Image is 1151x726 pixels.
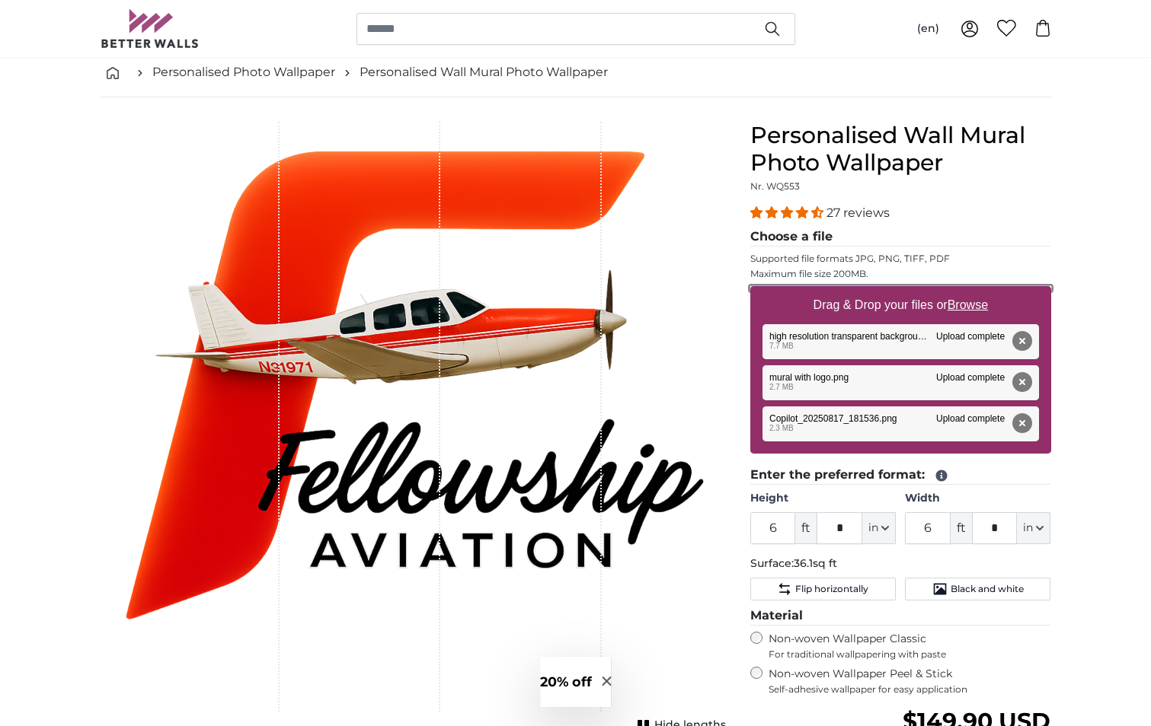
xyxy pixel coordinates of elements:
[905,491,1050,506] label: Width
[101,48,1051,97] nav: breadcrumbs
[750,253,1051,265] p: Supported file formats JPG, PNG, TIFF, PDF
[769,667,1051,696] label: Non-woven Wallpaper Peel & Stick
[769,683,1051,696] span: Self-adhesive wallpaper for easy application
[101,9,200,48] img: Betterwalls
[1023,521,1033,536] span: in
[948,298,988,311] u: Browse
[750,556,1051,572] p: Surface:
[360,63,608,81] a: Personalised Wall Mural Photo Wallpaper
[795,583,868,595] span: Flip horizontally
[769,632,1051,661] label: Non-woven Wallpaper Classic
[152,63,335,81] a: Personalised Photo Wallpaper
[905,15,951,43] button: (en)
[862,512,896,544] button: in
[750,607,1051,626] legend: Material
[750,268,1051,280] p: Maximum file size 200MB.
[769,648,1051,661] span: For traditional wallpapering with paste
[750,228,1051,247] legend: Choose a file
[750,578,896,600] button: Flip horizontally
[750,491,896,506] label: Height
[868,521,878,536] span: in
[807,290,993,320] label: Drag & Drop your files or
[750,180,800,192] span: Nr. WQ553
[826,205,890,220] span: 27 reviews
[795,512,817,544] span: ft
[951,512,972,544] span: ft
[750,205,826,220] span: 4.41 stars
[750,122,1051,177] h1: Personalised Wall Mural Photo Wallpaper
[750,466,1051,485] legend: Enter the preferred format:
[794,556,837,570] span: 36.1sq ft
[951,583,1024,595] span: Black and white
[905,578,1050,600] button: Black and white
[1017,512,1050,544] button: in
